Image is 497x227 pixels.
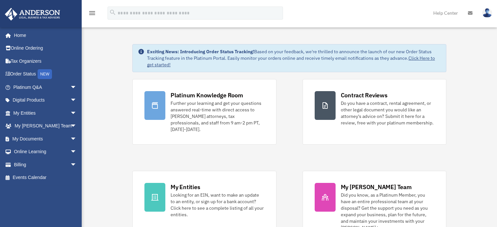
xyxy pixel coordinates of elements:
[109,9,116,16] i: search
[482,8,492,18] img: User Pic
[5,94,87,107] a: Digital Productsarrow_drop_down
[38,69,52,79] div: NEW
[5,145,87,158] a: Online Learningarrow_drop_down
[147,49,254,55] strong: Exciting News: Introducing Order Status Tracking!
[5,132,87,145] a: My Documentsarrow_drop_down
[70,158,83,171] span: arrow_drop_down
[5,68,87,81] a: Order StatusNEW
[171,100,264,133] div: Further your learning and get your questions answered real-time with direct access to [PERSON_NAM...
[70,94,83,107] span: arrow_drop_down
[5,171,87,184] a: Events Calendar
[88,9,96,17] i: menu
[341,100,434,126] div: Do you have a contract, rental agreement, or other legal document you would like an attorney's ad...
[341,91,388,99] div: Contract Reviews
[70,120,83,133] span: arrow_drop_down
[5,158,87,171] a: Billingarrow_drop_down
[171,192,264,218] div: Looking for an EIN, want to make an update to an entity, or sign up for a bank account? Click her...
[171,183,200,191] div: My Entities
[147,48,441,68] div: Based on your feedback, we're thrilled to announce the launch of our new Order Status Tracking fe...
[70,145,83,159] span: arrow_drop_down
[88,11,96,17] a: menu
[303,79,446,145] a: Contract Reviews Do you have a contract, rental agreement, or other legal document you would like...
[3,8,62,21] img: Anderson Advisors Platinum Portal
[132,79,276,145] a: Platinum Knowledge Room Further your learning and get your questions answered real-time with dire...
[5,106,87,120] a: My Entitiesarrow_drop_down
[5,42,87,55] a: Online Ordering
[5,29,83,42] a: Home
[70,81,83,94] span: arrow_drop_down
[5,55,87,68] a: Tax Organizers
[341,183,412,191] div: My [PERSON_NAME] Team
[5,81,87,94] a: Platinum Q&Aarrow_drop_down
[5,120,87,133] a: My [PERSON_NAME] Teamarrow_drop_down
[147,55,435,68] a: Click Here to get started!
[171,91,243,99] div: Platinum Knowledge Room
[70,106,83,120] span: arrow_drop_down
[70,132,83,146] span: arrow_drop_down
